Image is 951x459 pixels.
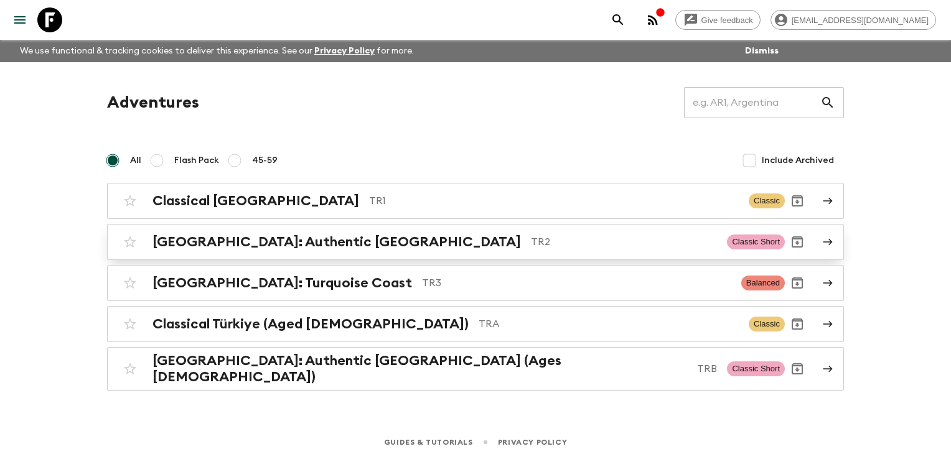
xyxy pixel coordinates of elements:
span: Include Archived [762,154,834,167]
span: Give feedback [695,16,760,25]
button: Archive [785,229,810,254]
a: [GEOGRAPHIC_DATA]: Authentic [GEOGRAPHIC_DATA] (Ages [DEMOGRAPHIC_DATA])TRBClassic ShortArchive [107,347,844,391]
a: Classical Türkiye (Aged [DEMOGRAPHIC_DATA])TRAClassicArchive [107,306,844,342]
span: Classic Short [727,361,785,376]
p: TR1 [369,193,739,208]
button: menu [7,7,32,32]
button: Archive [785,312,810,336]
p: TRB [697,361,717,376]
a: Privacy Policy [314,47,375,55]
span: Flash Pack [174,154,219,167]
div: [EMAIL_ADDRESS][DOMAIN_NAME] [771,10,936,30]
h2: Classical Türkiye (Aged [DEMOGRAPHIC_DATA]) [152,316,469,332]
h1: Adventures [107,90,199,115]
span: Balanced [741,276,785,290]
input: e.g. AR1, Argentina [684,85,820,120]
h2: [GEOGRAPHIC_DATA]: Authentic [GEOGRAPHIC_DATA] [152,234,521,250]
a: Give feedback [675,10,761,30]
a: [GEOGRAPHIC_DATA]: Authentic [GEOGRAPHIC_DATA]TR2Classic ShortArchive [107,224,844,260]
span: Classic [749,193,785,208]
p: We use functional & tracking cookies to deliver this experience. See our for more. [15,40,419,62]
h2: [GEOGRAPHIC_DATA]: Authentic [GEOGRAPHIC_DATA] (Ages [DEMOGRAPHIC_DATA]) [152,353,687,385]
h2: [GEOGRAPHIC_DATA]: Turquoise Coast [152,275,412,291]
a: Guides & Tutorials [384,435,473,449]
a: Classical [GEOGRAPHIC_DATA]TR1ClassicArchive [107,183,844,219]
button: Dismiss [742,42,782,60]
button: search adventures [606,7,630,32]
button: Archive [785,271,810,295]
span: Classic [749,317,785,331]
button: Archive [785,356,810,381]
a: Privacy Policy [498,435,567,449]
h2: Classical [GEOGRAPHIC_DATA] [152,193,359,209]
span: Classic Short [727,234,785,249]
p: TR3 [422,276,731,290]
span: All [130,154,141,167]
p: TRA [479,317,739,331]
p: TR2 [531,234,717,249]
a: [GEOGRAPHIC_DATA]: Turquoise CoastTR3BalancedArchive [107,265,844,301]
span: 45-59 [252,154,278,167]
button: Archive [785,188,810,213]
span: [EMAIL_ADDRESS][DOMAIN_NAME] [785,16,935,25]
